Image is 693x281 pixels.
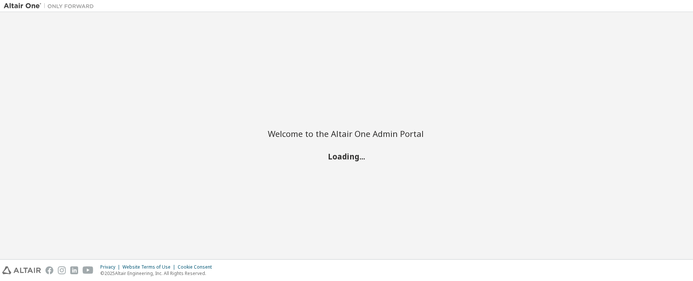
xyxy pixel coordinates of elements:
img: linkedin.svg [70,266,78,274]
img: Altair One [4,2,98,10]
img: facebook.svg [45,266,53,274]
div: Cookie Consent [178,264,216,270]
div: Privacy [100,264,122,270]
div: Website Terms of Use [122,264,178,270]
p: © 2025 Altair Engineering, Inc. All Rights Reserved. [100,270,216,276]
h2: Welcome to the Altair One Admin Portal [268,128,426,139]
img: youtube.svg [83,266,94,274]
img: altair_logo.svg [2,266,41,274]
h2: Loading... [268,151,426,161]
img: instagram.svg [58,266,66,274]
